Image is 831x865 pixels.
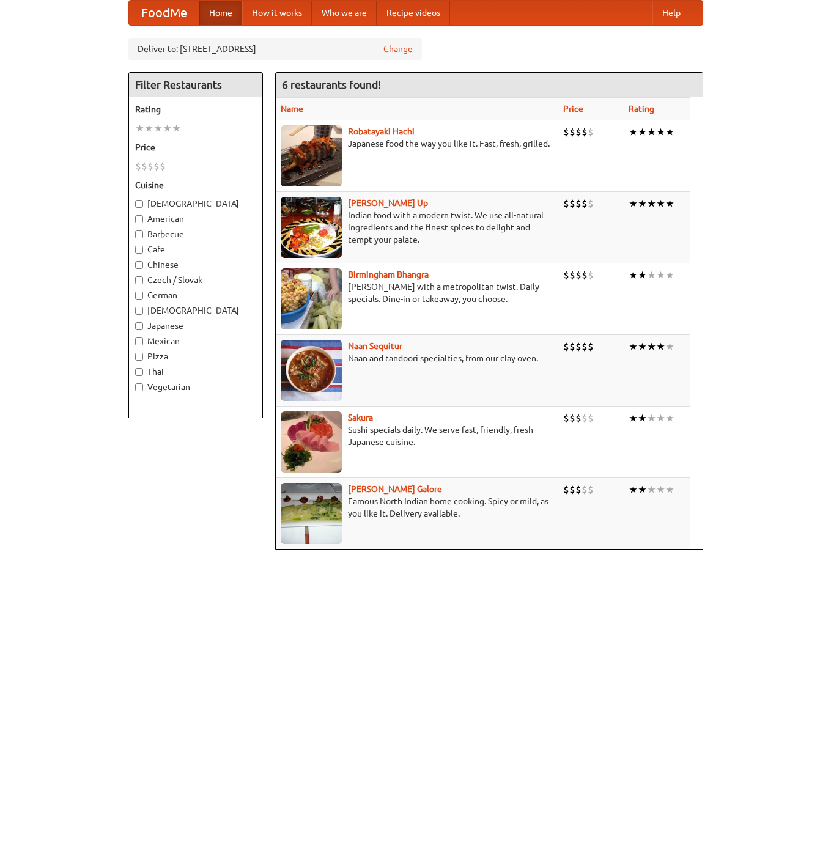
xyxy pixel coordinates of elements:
[128,38,422,60] div: Deliver to: [STREET_ADDRESS]
[281,197,342,258] img: curryup.jpg
[135,304,256,317] label: [DEMOGRAPHIC_DATA]
[647,268,656,282] li: ★
[569,340,575,353] li: $
[242,1,312,25] a: How it works
[348,413,373,422] a: Sakura
[348,341,402,351] b: Naan Sequitur
[281,104,303,114] a: Name
[135,122,144,135] li: ★
[135,103,256,116] h5: Rating
[135,141,256,153] h5: Price
[135,289,256,301] label: German
[569,411,575,425] li: $
[281,424,554,448] p: Sushi specials daily. We serve fast, friendly, fresh Japanese cuisine.
[638,483,647,496] li: ★
[135,353,143,361] input: Pizza
[135,213,256,225] label: American
[135,179,256,191] h5: Cuisine
[135,337,143,345] input: Mexican
[135,276,143,284] input: Czech / Slovak
[656,340,665,353] li: ★
[582,125,588,139] li: $
[563,104,583,114] a: Price
[563,197,569,210] li: $
[129,1,199,25] a: FoodMe
[135,335,256,347] label: Mexican
[563,125,569,139] li: $
[588,340,594,353] li: $
[656,197,665,210] li: ★
[135,381,256,393] label: Vegetarian
[569,268,575,282] li: $
[135,246,143,254] input: Cafe
[588,125,594,139] li: $
[629,483,638,496] li: ★
[665,268,674,282] li: ★
[377,1,450,25] a: Recipe videos
[281,352,554,364] p: Naan and tandoori specialties, from our clay oven.
[629,268,638,282] li: ★
[348,484,442,494] b: [PERSON_NAME] Galore
[575,483,582,496] li: $
[575,411,582,425] li: $
[588,411,594,425] li: $
[582,340,588,353] li: $
[160,160,166,173] li: $
[647,197,656,210] li: ★
[665,340,674,353] li: ★
[348,270,429,279] a: Birmingham Bhangra
[129,73,262,97] h4: Filter Restaurants
[569,125,575,139] li: $
[135,160,141,173] li: $
[135,322,143,330] input: Japanese
[665,125,674,139] li: ★
[638,411,647,425] li: ★
[652,1,690,25] a: Help
[281,209,554,246] p: Indian food with a modern twist. We use all-natural ingredients and the finest spices to delight ...
[629,125,638,139] li: ★
[575,268,582,282] li: $
[588,483,594,496] li: $
[281,411,342,473] img: sakura.jpg
[582,268,588,282] li: $
[135,228,256,240] label: Barbecue
[638,125,647,139] li: ★
[281,138,554,150] p: Japanese food the way you like it. Fast, fresh, grilled.
[135,197,256,210] label: [DEMOGRAPHIC_DATA]
[281,483,342,544] img: currygalore.jpg
[135,215,143,223] input: American
[582,411,588,425] li: $
[656,411,665,425] li: ★
[563,411,569,425] li: $
[135,292,143,300] input: German
[135,307,143,315] input: [DEMOGRAPHIC_DATA]
[656,125,665,139] li: ★
[563,268,569,282] li: $
[647,125,656,139] li: ★
[575,340,582,353] li: $
[135,350,256,363] label: Pizza
[629,340,638,353] li: ★
[656,483,665,496] li: ★
[383,43,413,55] a: Change
[588,268,594,282] li: $
[582,197,588,210] li: $
[588,197,594,210] li: $
[563,340,569,353] li: $
[135,368,143,376] input: Thai
[582,483,588,496] li: $
[144,122,153,135] li: ★
[282,79,381,90] ng-pluralize: 6 restaurants found!
[147,160,153,173] li: $
[135,230,143,238] input: Barbecue
[135,200,143,208] input: [DEMOGRAPHIC_DATA]
[575,125,582,139] li: $
[569,197,575,210] li: $
[629,104,654,114] a: Rating
[199,1,242,25] a: Home
[141,160,147,173] li: $
[647,411,656,425] li: ★
[281,125,342,186] img: robatayaki.jpg
[656,268,665,282] li: ★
